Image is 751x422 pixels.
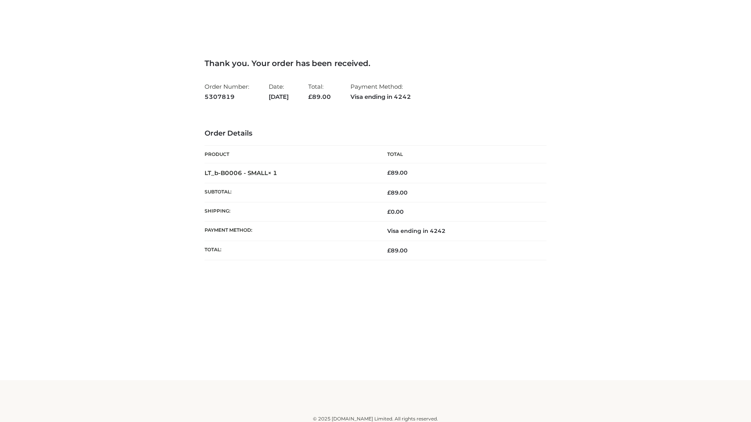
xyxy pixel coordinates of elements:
strong: × 1 [268,169,277,177]
li: Date: [269,80,289,104]
th: Shipping: [205,202,375,222]
li: Order Number: [205,80,249,104]
strong: Visa ending in 4242 [350,92,411,102]
span: 89.00 [387,247,408,254]
th: Total [375,146,546,163]
span: £ [387,189,391,196]
strong: 5307819 [205,92,249,102]
th: Payment method: [205,222,375,241]
li: Payment Method: [350,80,411,104]
span: £ [308,93,312,100]
li: Total: [308,80,331,104]
span: 89.00 [387,189,408,196]
td: Visa ending in 4242 [375,222,546,241]
th: Product [205,146,375,163]
bdi: 0.00 [387,208,404,215]
span: £ [387,208,391,215]
h3: Thank you. Your order has been received. [205,59,546,68]
strong: [DATE] [269,92,289,102]
th: Subtotal: [205,183,375,202]
th: Total: [205,241,375,260]
strong: LT_b-B0006 - SMALL [205,169,277,177]
span: £ [387,169,391,176]
h3: Order Details [205,129,546,138]
bdi: 89.00 [387,169,408,176]
span: £ [387,247,391,254]
span: 89.00 [308,93,331,100]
